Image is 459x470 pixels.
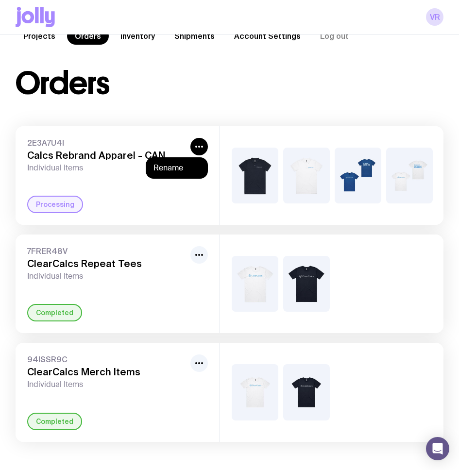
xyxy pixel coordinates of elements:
span: 94ISSR9C [27,354,187,364]
a: VR [426,8,443,26]
div: Processing [27,196,83,213]
div: Completed [27,413,82,430]
h1: Orders [16,68,109,99]
span: 2E3A7U4I [27,138,187,148]
button: Log out [312,27,357,45]
span: Individual Items [27,163,187,173]
a: Account Settings [226,27,308,45]
h3: ClearCalcs Repeat Tees [27,258,187,269]
div: Open Intercom Messenger [426,437,449,460]
div: Completed [27,304,82,321]
span: Individual Items [27,271,187,281]
a: Orders [67,27,109,45]
a: Inventory [113,27,163,45]
span: 7FRER48V [27,246,187,256]
span: Individual Items [27,380,187,389]
h3: Calcs Rebrand Apparel - CAN [27,150,187,161]
a: Projects [16,27,63,45]
h3: ClearCalcs Merch Items [27,366,187,378]
button: Rename [153,163,200,173]
a: Shipments [167,27,222,45]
